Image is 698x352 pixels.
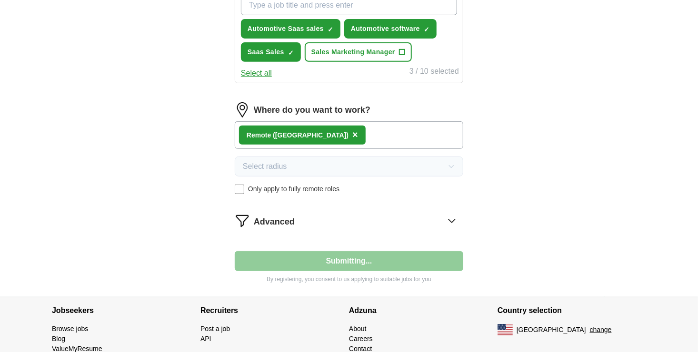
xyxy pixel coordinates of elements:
span: × [352,129,358,140]
span: Automotive software [351,24,420,34]
button: × [352,128,358,142]
a: Post a job [200,325,230,332]
button: Submitting... [235,251,463,271]
img: filter [235,213,250,228]
span: Only apply to fully remote roles [248,184,339,194]
span: Advanced [254,215,295,228]
span: Select radius [243,161,287,172]
button: Automotive Saas sales✓ [241,19,340,39]
div: Remote ([GEOGRAPHIC_DATA]) [247,130,349,140]
img: US flag [498,324,513,335]
h4: Country selection [498,297,646,324]
span: ✓ [328,26,333,33]
div: 3 / 10 selected [409,66,459,79]
span: Sales Marketing Manager [311,47,395,57]
button: Automotive software✓ [344,19,437,39]
a: Browse jobs [52,325,88,332]
button: Select all [241,68,272,79]
img: location.png [235,102,250,117]
button: Sales Marketing Manager [305,42,412,62]
span: ✓ [424,26,429,33]
button: Select radius [235,156,463,176]
span: [GEOGRAPHIC_DATA] [517,325,586,335]
label: Where do you want to work? [254,104,370,117]
button: change [590,325,612,335]
span: ✓ [288,49,294,57]
button: Saas Sales✓ [241,42,301,62]
span: Automotive Saas sales [248,24,324,34]
span: Saas Sales [248,47,284,57]
input: Only apply to fully remote roles [235,185,244,194]
a: Careers [349,335,373,342]
p: By registering, you consent to us applying to suitable jobs for you [235,275,463,284]
a: API [200,335,211,342]
a: Blog [52,335,65,342]
a: About [349,325,367,332]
